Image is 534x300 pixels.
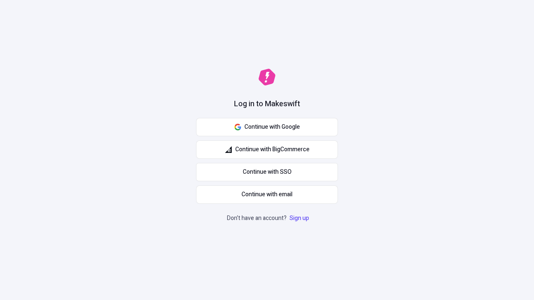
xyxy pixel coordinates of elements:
span: Continue with BigCommerce [235,145,310,154]
span: Continue with email [242,190,292,199]
h1: Log in to Makeswift [234,99,300,110]
a: Sign up [288,214,311,222]
button: Continue with Google [196,118,338,136]
button: Continue with BigCommerce [196,140,338,159]
a: Continue with SSO [196,163,338,181]
span: Continue with Google [244,122,300,132]
button: Continue with email [196,185,338,204]
p: Don't have an account? [227,214,311,223]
